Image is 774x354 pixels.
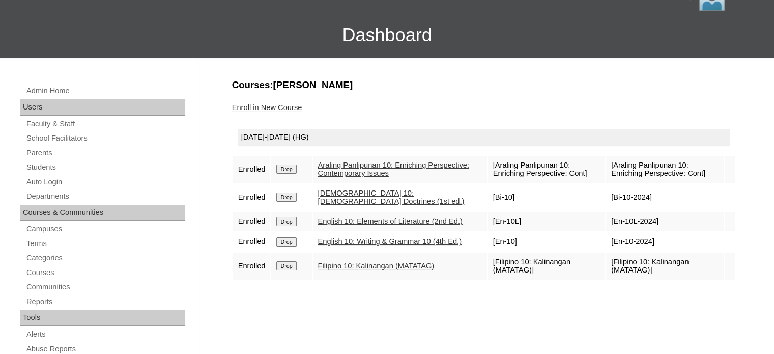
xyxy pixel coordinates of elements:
a: Filipino 10: Kalinangan (MATATAG) [318,262,435,270]
td: Enrolled [233,232,271,252]
td: [Bi-10] [488,184,606,211]
td: [Filipino 10: Kalinangan (MATATAG)] [606,253,724,280]
td: [En-10] [488,232,606,252]
a: English 10: Writing & Grammar 10 (4th Ed.) [318,237,462,246]
input: Drop [276,165,296,174]
div: Tools [20,310,185,326]
a: Students [25,161,185,174]
td: [Bi-10-2024] [606,184,724,211]
a: Courses [25,266,185,279]
td: Enrolled [233,253,271,280]
a: Auto Login [25,176,185,188]
div: Courses & Communities [20,205,185,221]
input: Drop [276,261,296,270]
a: Araling Panlipunan 10: Enriching Perspective: Contemporary Issues [318,161,469,178]
a: English 10: Elements of Literature (2nd Ed.) [318,217,463,225]
td: [En-10-2024] [606,232,724,252]
a: Reports [25,295,185,308]
h3: Dashboard [5,12,769,58]
td: [En-10L] [488,212,606,231]
a: Alerts [25,328,185,341]
input: Drop [276,237,296,247]
a: Departments [25,190,185,203]
a: Parents [25,147,185,159]
a: Campuses [25,223,185,235]
a: Enroll in New Course [232,103,302,112]
a: Admin Home [25,85,185,97]
td: [Araling Panlipunan 10: Enriching Perspective: Cont] [488,156,606,183]
a: Categories [25,252,185,264]
a: Communities [25,281,185,293]
div: Users [20,99,185,116]
td: Enrolled [233,156,271,183]
td: Enrolled [233,212,271,231]
input: Drop [276,193,296,202]
td: [Filipino 10: Kalinangan (MATATAG)] [488,253,606,280]
h3: Courses:[PERSON_NAME] [232,78,736,92]
a: Faculty & Staff [25,118,185,130]
td: [Araling Panlipunan 10: Enriching Perspective: Cont] [606,156,724,183]
td: Enrolled [233,184,271,211]
a: [DEMOGRAPHIC_DATA] 10: [DEMOGRAPHIC_DATA] Doctrines (1st ed.) [318,189,465,206]
a: Terms [25,237,185,250]
td: [En-10L-2024] [606,212,724,231]
input: Drop [276,217,296,226]
a: School Facilitators [25,132,185,145]
div: [DATE]-[DATE] (HG) [238,129,730,146]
